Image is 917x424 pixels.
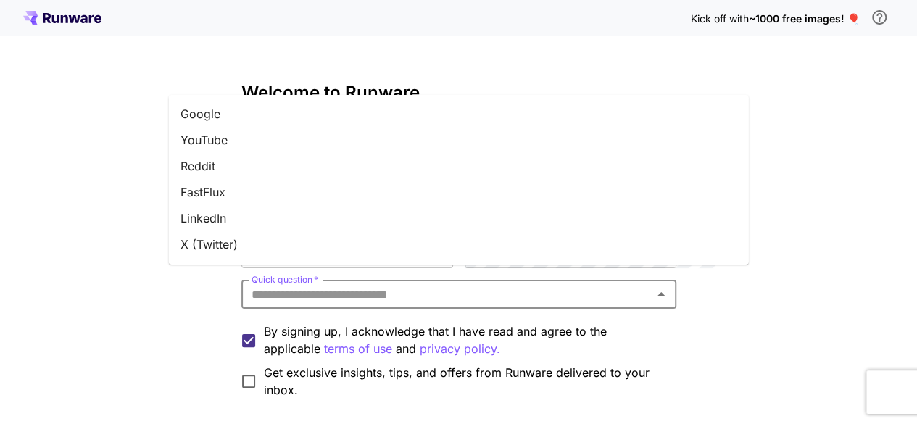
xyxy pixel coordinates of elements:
h3: Welcome to Runware [241,83,676,103]
li: Reddit [169,153,749,179]
li: Google [169,101,749,127]
span: ~1000 free images! 🎈 [748,12,859,25]
label: Quick question [252,273,318,286]
p: privacy policy. [420,340,500,358]
button: In order to qualify for free credit, you need to sign up with a business email address and click ... [865,3,894,32]
li: LinkedIn [169,205,749,231]
span: Get exclusive insights, tips, and offers from Runware delivered to your inbox. [264,364,665,399]
button: Close [651,284,671,304]
li: X (Twitter) [169,231,749,257]
li: FastFlux [169,179,749,205]
p: By signing up, I acknowledge that I have read and agree to the applicable and [264,323,665,358]
li: Discord [169,257,749,283]
span: Kick off with [690,12,748,25]
li: YouTube [169,127,749,153]
button: By signing up, I acknowledge that I have read and agree to the applicable and privacy policy. [324,340,392,358]
p: terms of use [324,340,392,358]
button: By signing up, I acknowledge that I have read and agree to the applicable terms of use and [420,340,500,358]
